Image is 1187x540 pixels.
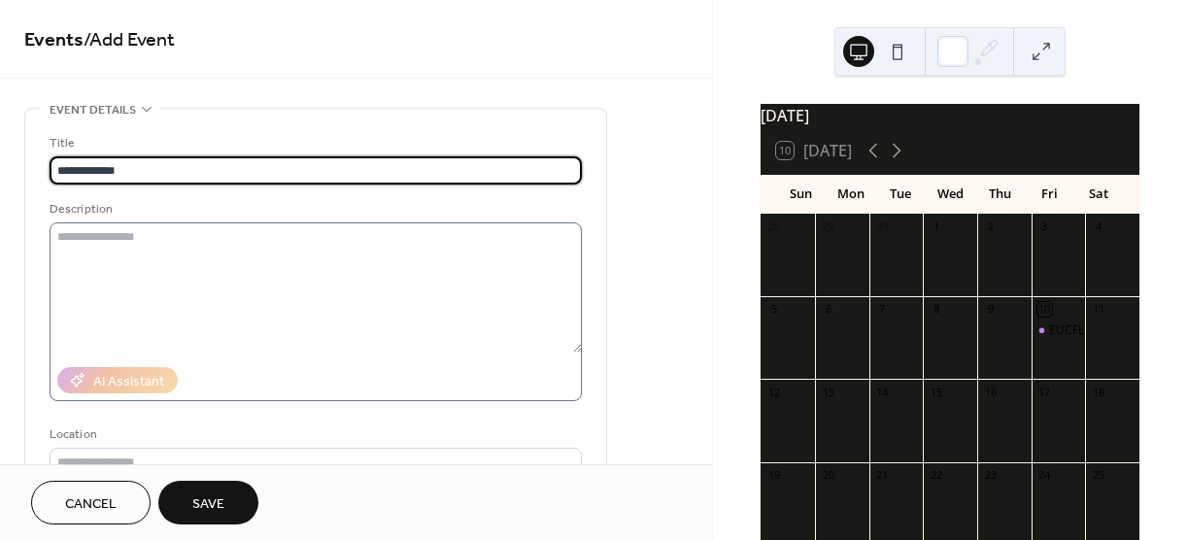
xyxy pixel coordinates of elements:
div: 2 [983,219,998,234]
div: 12 [766,385,781,399]
div: 17 [1037,385,1052,399]
span: Save [192,494,224,515]
div: 25 [1091,468,1105,483]
div: 9 [983,302,998,317]
div: Wed [926,175,975,214]
div: 4 [1091,219,1105,234]
span: Cancel [65,494,117,515]
div: EUCFLEA [1032,322,1086,339]
div: 24 [1037,468,1052,483]
div: Thu [975,175,1025,214]
div: Mon [826,175,875,214]
div: Sat [1074,175,1124,214]
div: 1 [929,219,943,234]
a: Events [24,21,84,59]
div: 30 [875,219,890,234]
div: 15 [929,385,943,399]
button: Cancel [31,481,151,524]
div: Sun [776,175,826,214]
div: Fri [1025,175,1074,214]
div: 19 [766,468,781,483]
div: [DATE] [761,104,1139,127]
div: 18 [1091,385,1105,399]
div: 10 [1037,302,1052,317]
div: 6 [821,302,835,317]
div: 21 [875,468,890,483]
div: Title [50,133,578,153]
div: 7 [875,302,890,317]
div: 5 [766,302,781,317]
div: 13 [821,385,835,399]
div: 8 [929,302,943,317]
div: 28 [766,219,781,234]
div: Tue [875,175,925,214]
div: 20 [821,468,835,483]
div: 22 [929,468,943,483]
div: Description [50,199,578,219]
div: 16 [983,385,998,399]
div: Location [50,424,578,445]
div: EUCFLEA [1049,322,1099,339]
div: 14 [875,385,890,399]
div: 3 [1037,219,1052,234]
button: Save [158,481,258,524]
span: / Add Event [84,21,175,59]
div: 11 [1091,302,1105,317]
div: 23 [983,468,998,483]
span: Event details [50,100,136,120]
div: 29 [821,219,835,234]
